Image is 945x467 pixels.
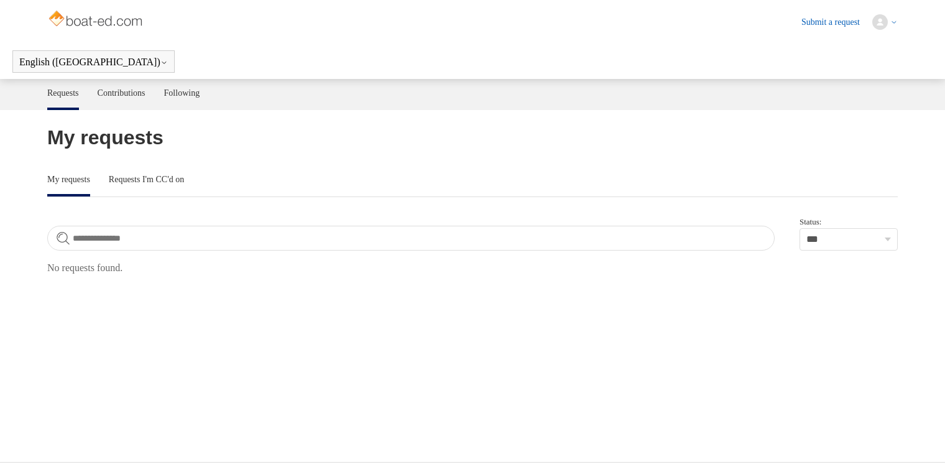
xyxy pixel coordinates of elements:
[800,216,898,228] label: Status:
[109,165,184,194] a: Requests I'm CC'd on
[19,57,168,68] button: English ([GEOGRAPHIC_DATA])
[47,165,90,194] a: My requests
[47,7,146,32] img: Boat-Ed Help Center home page
[801,16,872,29] a: Submit a request
[164,79,200,108] a: Following
[47,123,898,152] h1: My requests
[47,261,898,275] p: No requests found.
[47,79,79,108] a: Requests
[98,79,145,108] a: Contributions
